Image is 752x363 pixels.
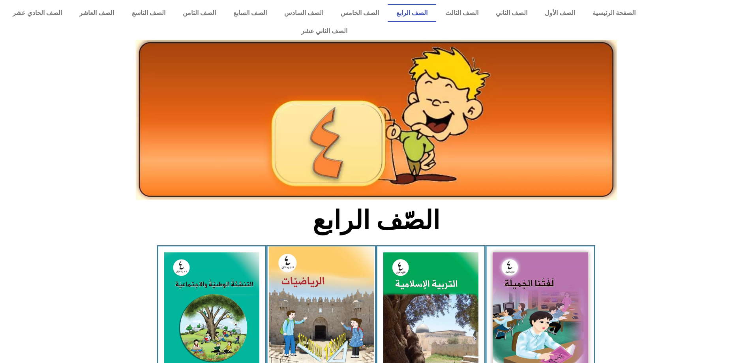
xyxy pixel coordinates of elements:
a: الصف السابع [225,4,276,22]
a: الصفحة الرئيسية [584,4,644,22]
a: الصف السادس [276,4,332,22]
a: الصف التاسع [123,4,174,22]
a: الصف الخامس [332,4,388,22]
a: الصف الثامن [174,4,225,22]
a: الصف الثالث [436,4,487,22]
a: الصف الثاني [487,4,536,22]
a: الصف العاشر [71,4,123,22]
a: الصف الرابع [388,4,436,22]
a: الصف الثاني عشر [4,22,644,40]
h2: الصّف الرابع [246,205,506,236]
a: الصف الأول [536,4,584,22]
a: الصف الحادي عشر [4,4,71,22]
